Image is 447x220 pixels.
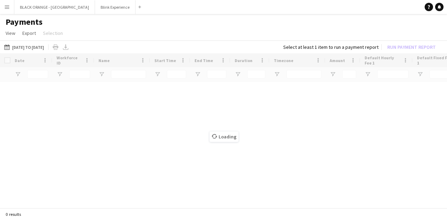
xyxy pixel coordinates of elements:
[3,29,18,38] a: View
[95,0,135,14] button: Blink Experience
[14,0,95,14] button: BLACK ORANGE - [GEOGRAPHIC_DATA]
[283,44,379,50] div: Select at least 1 item to run a payment report
[22,30,36,36] span: Export
[6,30,15,36] span: View
[3,43,45,51] button: [DATE] to [DATE]
[210,131,239,142] span: Loading
[20,29,39,38] a: Export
